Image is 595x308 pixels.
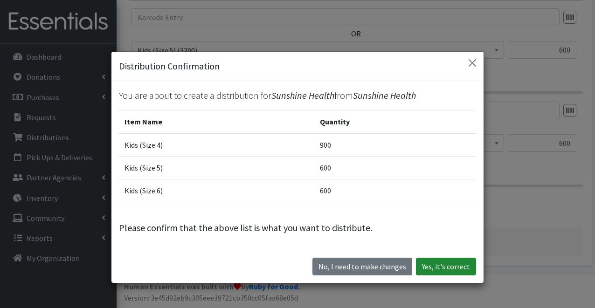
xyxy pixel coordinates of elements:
[465,55,480,70] button: Close
[119,221,476,235] p: Please confirm that the above list is what you want to distribute.
[353,89,416,101] span: Sunshine Health
[119,89,476,103] p: You are about to create a distribution for from
[119,156,314,179] td: Kids (Size 5)
[119,110,314,133] th: Item Name
[416,258,476,275] button: Yes, it's correct
[314,133,476,157] td: 900
[314,179,476,202] td: 600
[314,110,476,133] th: Quantity
[271,89,334,101] span: Sunshine Health
[119,59,220,73] h5: Distribution Confirmation
[119,133,314,157] td: Kids (Size 4)
[119,179,314,202] td: Kids (Size 6)
[312,258,412,275] button: No I need to make changes
[314,156,476,179] td: 600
